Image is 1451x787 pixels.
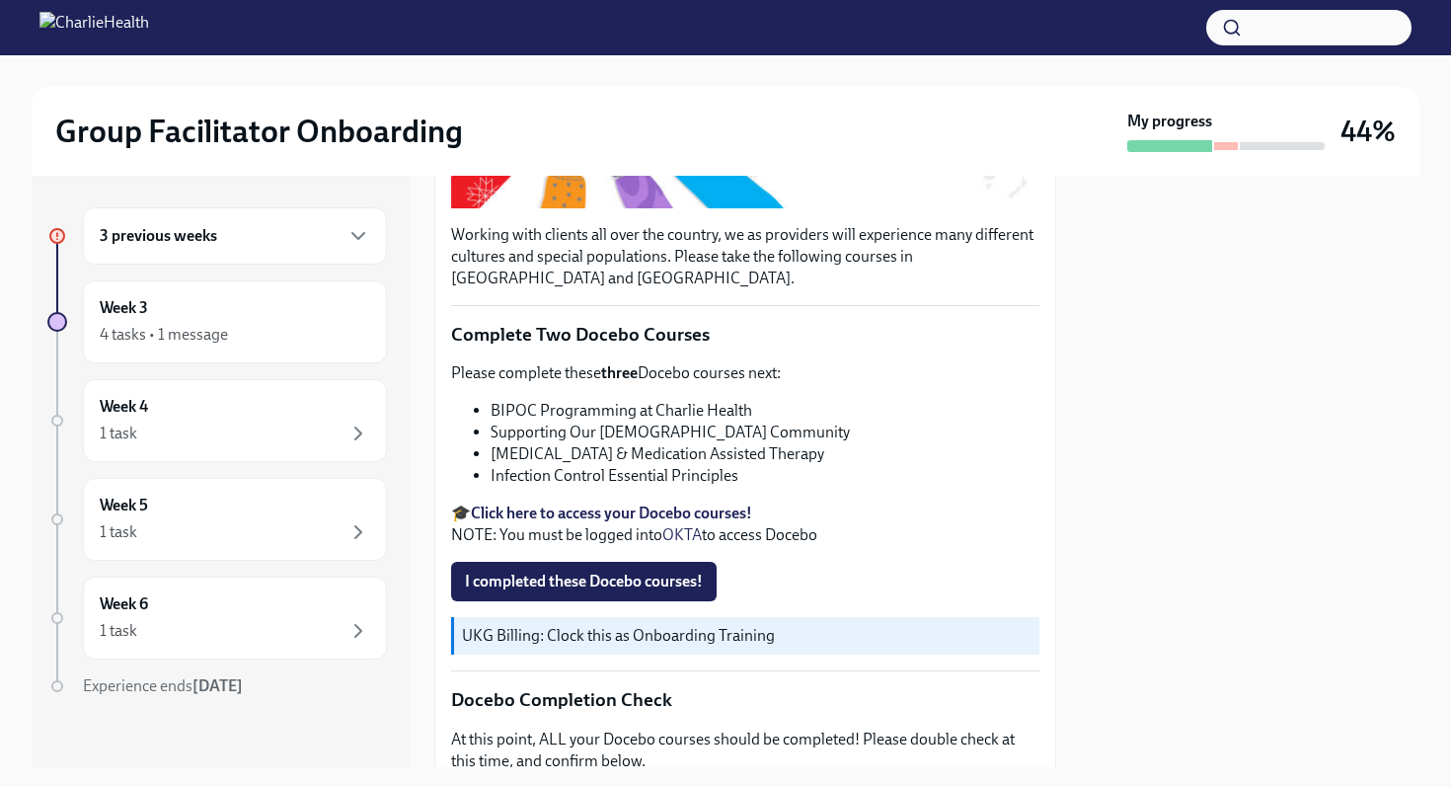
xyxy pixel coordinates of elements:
p: UKG Billing: Clock this as Onboarding Training [462,625,1031,647]
a: Week 51 task [47,478,387,561]
h6: Week 5 [100,495,148,516]
a: Week 34 tasks • 1 message [47,280,387,363]
p: 🎓 NOTE: You must be logged into to access Docebo [451,503,1039,546]
li: BIPOC Programming at Charlie Health [491,400,1039,422]
p: At this point, ALL your Docebo courses should be completed! Please double check at this time, and... [451,729,1039,772]
h6: Week 4 [100,396,148,418]
a: Week 61 task [47,577,387,660]
button: I completed these Docebo courses! [451,562,717,601]
h6: Week 3 [100,297,148,319]
img: CharlieHealth [39,12,149,43]
div: 1 task [100,521,137,543]
a: OKTA [662,525,702,544]
li: Supporting Our [DEMOGRAPHIC_DATA] Community [491,422,1039,443]
p: Complete Two Docebo Courses [451,322,1039,348]
p: Working with clients all over the country, we as providers will experience many different culture... [451,224,1039,289]
div: 4 tasks • 1 message [100,324,228,346]
h6: Week 6 [100,593,148,615]
a: Week 41 task [47,379,387,462]
strong: three [601,363,638,382]
li: [MEDICAL_DATA] & Medication Assisted Therapy [491,443,1039,465]
div: 1 task [100,620,137,642]
strong: [DATE] [192,676,243,695]
p: Docebo Completion Check [451,687,1039,713]
li: Infection Control Essential Principles [491,465,1039,487]
span: I completed these Docebo courses! [465,572,703,591]
span: Experience ends [83,676,243,695]
p: Please complete these Docebo courses next: [451,362,1039,384]
h2: Group Facilitator Onboarding [55,112,463,151]
h6: 3 previous weeks [100,225,217,247]
a: Click here to access your Docebo courses! [471,504,752,522]
strong: My progress [1127,111,1212,132]
h3: 44% [1340,114,1396,149]
div: 1 task [100,423,137,444]
div: 3 previous weeks [83,207,387,265]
